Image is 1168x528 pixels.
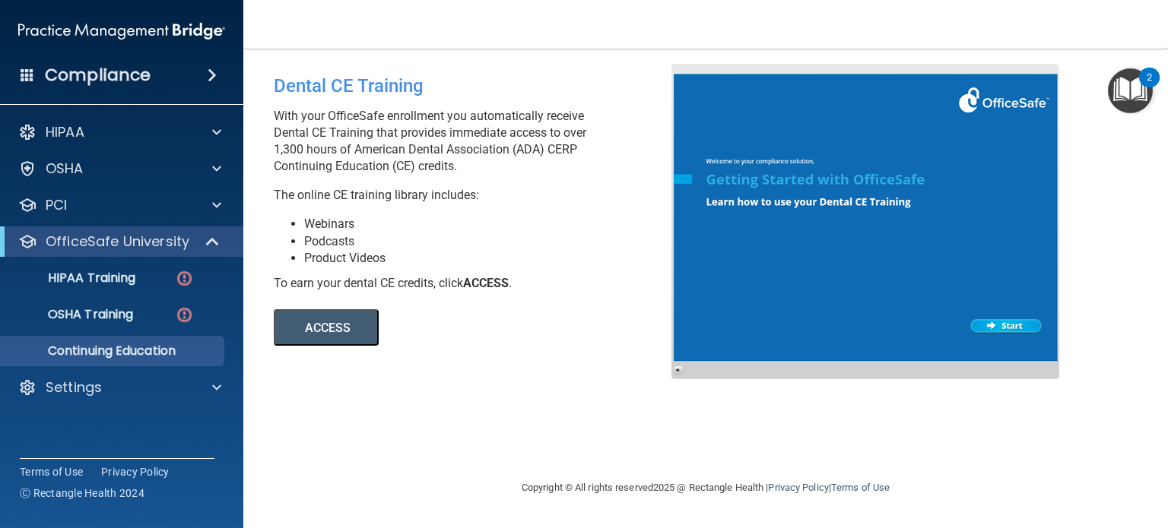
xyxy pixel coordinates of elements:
[463,276,509,290] b: ACCESS
[18,123,221,141] a: HIPAA
[1108,68,1153,113] button: Open Resource Center, 2 new notifications
[10,270,135,286] p: HIPAA Training
[20,485,144,501] span: Ⓒ Rectangle Health 2024
[175,305,194,324] img: danger-circle.6113f641.png
[101,464,170,479] a: Privacy Policy
[304,216,683,232] li: Webinars
[1147,77,1152,97] div: 2
[18,160,221,178] a: OSHA
[18,196,221,214] a: PCI
[175,269,194,288] img: danger-circle.6113f641.png
[274,64,683,108] div: Dental CE Training
[20,464,83,479] a: Terms of Use
[10,307,133,322] p: OSHA Training
[46,123,84,141] p: HIPAA
[46,160,84,178] p: OSHA
[274,309,379,346] button: ACCESS
[274,323,690,334] a: ACCESS
[45,65,151,86] h4: Compliance
[18,16,225,46] img: PMB logo
[304,233,683,250] li: Podcasts
[46,378,102,397] p: Settings
[768,482,828,493] a: Privacy Policy
[274,275,683,292] div: To earn your dental CE credits, click .
[10,343,217,359] p: Continuing Education
[428,463,983,512] div: Copyright © All rights reserved 2025 @ Rectangle Health | |
[46,196,67,214] p: PCI
[831,482,890,493] a: Terms of Use
[304,250,683,267] li: Product Videos
[18,232,221,251] a: OfficeSafe University
[18,378,221,397] a: Settings
[274,187,683,204] p: The online CE training library includes:
[274,108,683,175] p: With your OfficeSafe enrollment you automatically receive Dental CE Training that provides immedi...
[46,232,189,251] p: OfficeSafe University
